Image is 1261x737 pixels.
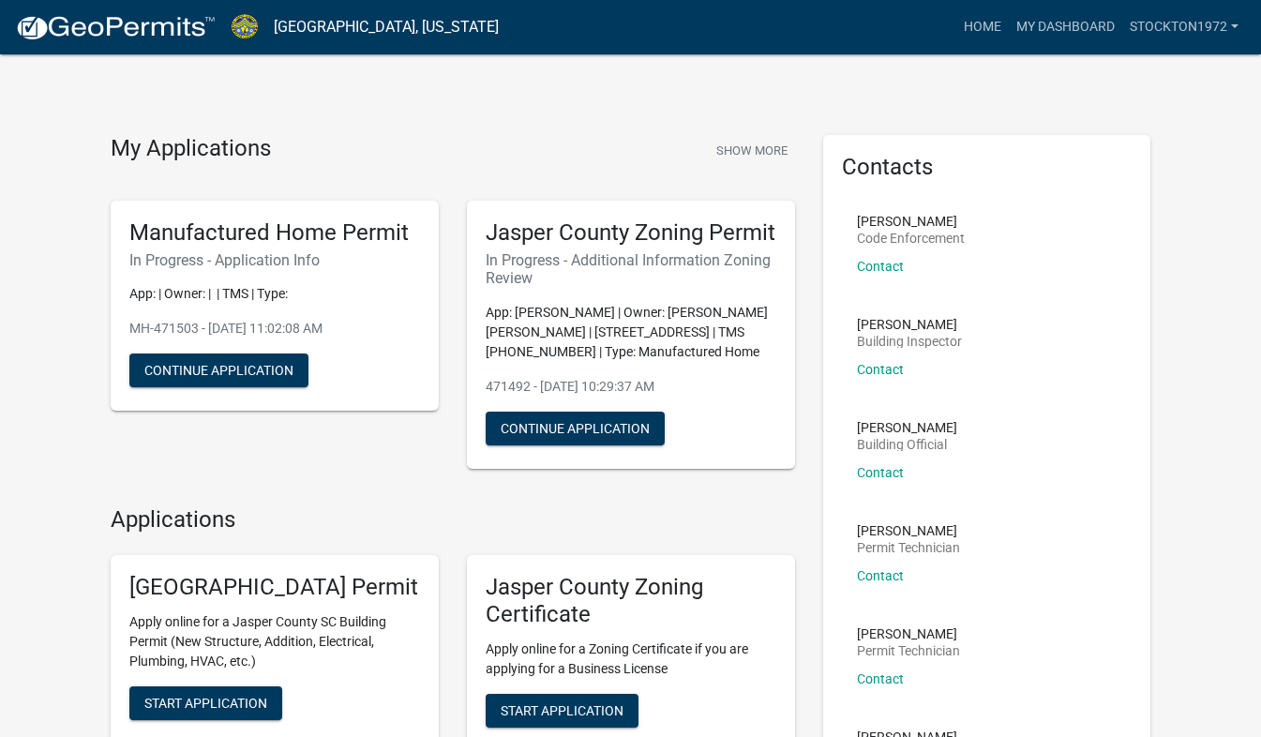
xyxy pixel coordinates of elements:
[486,694,638,728] button: Start Application
[486,574,776,628] h5: Jasper County Zoning Certificate
[709,135,795,166] button: Show More
[274,11,499,43] a: [GEOGRAPHIC_DATA], [US_STATE]
[501,703,623,718] span: Start Application
[129,686,282,720] button: Start Application
[486,219,776,247] h5: Jasper County Zoning Permit
[857,335,962,348] p: Building Inspector
[1122,9,1246,45] a: Stockton1972
[231,14,259,39] img: Jasper County, South Carolina
[129,353,308,387] button: Continue Application
[857,438,957,451] p: Building Official
[857,421,957,434] p: [PERSON_NAME]
[857,524,960,537] p: [PERSON_NAME]
[857,318,962,331] p: [PERSON_NAME]
[129,574,420,601] h5: [GEOGRAPHIC_DATA] Permit
[857,215,965,228] p: [PERSON_NAME]
[857,644,960,657] p: Permit Technician
[857,232,965,245] p: Code Enforcement
[111,506,795,534] h4: Applications
[486,412,665,445] button: Continue Application
[144,696,267,711] span: Start Application
[129,251,420,269] h6: In Progress - Application Info
[129,319,420,338] p: MH-471503 - [DATE] 11:02:08 AM
[486,639,776,679] p: Apply online for a Zoning Certificate if you are applying for a Business License
[486,377,776,397] p: 471492 - [DATE] 10:29:37 AM
[129,219,420,247] h5: Manufactured Home Permit
[857,671,904,686] a: Contact
[111,135,271,163] h4: My Applications
[857,465,904,480] a: Contact
[857,541,960,554] p: Permit Technician
[486,251,776,287] h6: In Progress - Additional Information Zoning Review
[129,284,420,304] p: App: | Owner: | | TMS | Type:
[857,362,904,377] a: Contact
[956,9,1009,45] a: Home
[857,627,960,640] p: [PERSON_NAME]
[1009,9,1122,45] a: My Dashboard
[857,259,904,274] a: Contact
[486,303,776,362] p: App: [PERSON_NAME] | Owner: [PERSON_NAME] [PERSON_NAME] | [STREET_ADDRESS] | TMS [PHONE_NUMBER] |...
[842,154,1133,181] h5: Contacts
[857,568,904,583] a: Contact
[129,612,420,671] p: Apply online for a Jasper County SC Building Permit (New Structure, Addition, Electrical, Plumbin...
